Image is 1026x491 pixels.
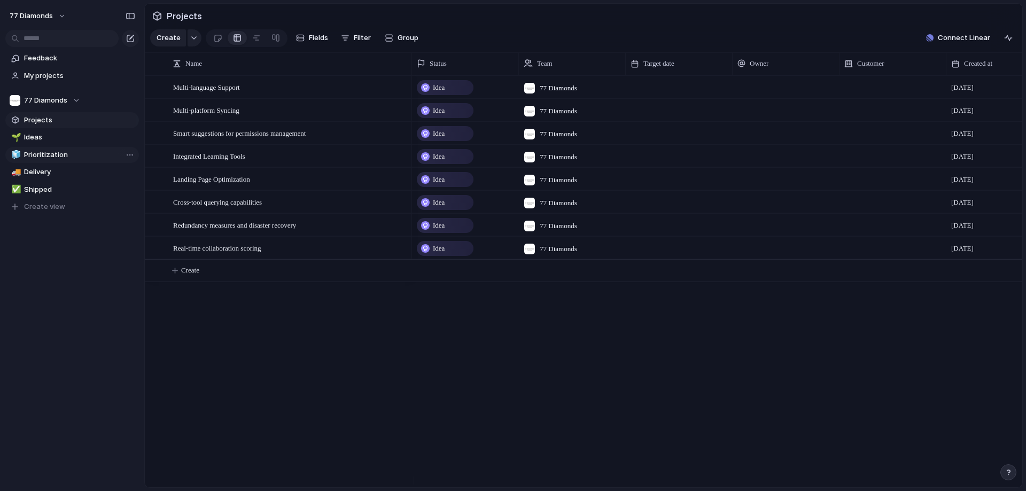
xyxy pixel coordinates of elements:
[11,149,19,161] div: 🧊
[540,175,577,185] span: 77 Diamonds
[150,29,186,46] button: Create
[5,112,139,128] a: Projects
[951,105,974,116] span: [DATE]
[173,81,240,93] span: Multi-language Support
[540,198,577,208] span: 77 Diamonds
[10,132,20,143] button: 🌱
[24,95,67,106] span: 77 Diamonds
[430,58,447,69] span: Status
[5,147,139,163] a: 🧊Prioritization
[540,221,577,231] span: 77 Diamonds
[157,33,181,43] span: Create
[540,244,577,254] span: 77 Diamonds
[173,173,250,185] span: Landing Page Optimization
[5,182,139,198] a: ✅Shipped
[857,58,884,69] span: Customer
[5,68,139,84] a: My projects
[10,11,53,21] span: 77 Diamonds
[433,151,445,162] span: Idea
[24,53,135,64] span: Feedback
[537,58,553,69] span: Team
[173,127,306,139] span: Smart suggestions for permissions management
[643,58,674,69] span: Target date
[922,30,994,46] button: Connect Linear
[173,219,296,231] span: Redundancy measures and disaster recovery
[11,166,19,178] div: 🚚
[5,129,139,145] a: 🌱Ideas
[337,29,375,46] button: Filter
[951,128,974,139] span: [DATE]
[165,6,204,26] span: Projects
[433,128,445,139] span: Idea
[24,71,135,81] span: My projects
[750,58,768,69] span: Owner
[181,265,199,276] span: Create
[433,243,445,254] span: Idea
[951,220,974,231] span: [DATE]
[540,83,577,93] span: 77 Diamonds
[24,132,135,143] span: Ideas
[951,197,974,208] span: [DATE]
[5,92,139,108] button: 77 Diamonds
[433,174,445,185] span: Idea
[540,129,577,139] span: 77 Diamonds
[24,184,135,195] span: Shipped
[11,131,19,144] div: 🌱
[379,29,424,46] button: Group
[24,167,135,177] span: Delivery
[964,58,992,69] span: Created at
[173,241,261,254] span: Real-time collaboration scoring
[951,82,974,93] span: [DATE]
[5,199,139,215] button: Create view
[951,151,974,162] span: [DATE]
[10,167,20,177] button: 🚚
[433,220,445,231] span: Idea
[540,106,577,116] span: 77 Diamonds
[5,7,72,25] button: 77 Diamonds
[951,174,974,185] span: [DATE]
[433,197,445,208] span: Idea
[173,104,239,116] span: Multi-platform Syncing
[5,164,139,180] a: 🚚Delivery
[10,150,20,160] button: 🧊
[938,33,990,43] span: Connect Linear
[24,115,135,126] span: Projects
[173,150,245,162] span: Integrated Learning Tools
[540,152,577,162] span: 77 Diamonds
[433,82,445,93] span: Idea
[309,33,328,43] span: Fields
[24,201,65,212] span: Create view
[11,183,19,196] div: ✅
[433,105,445,116] span: Idea
[185,58,202,69] span: Name
[354,33,371,43] span: Filter
[292,29,332,46] button: Fields
[5,50,139,66] a: Feedback
[951,243,974,254] span: [DATE]
[173,196,262,208] span: Cross-tool querying capabilities
[24,150,135,160] span: Prioritization
[10,184,20,195] button: ✅
[398,33,418,43] span: Group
